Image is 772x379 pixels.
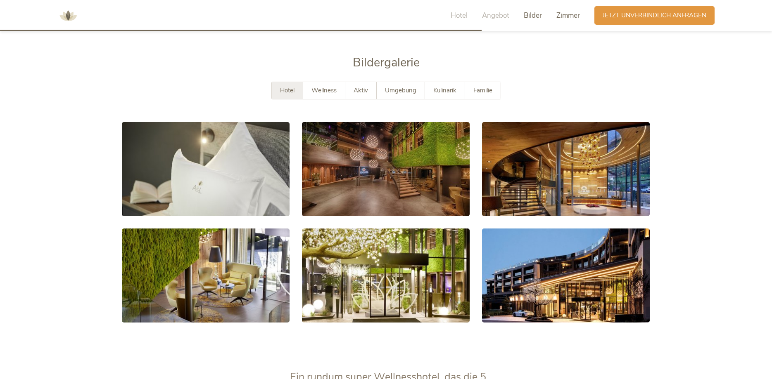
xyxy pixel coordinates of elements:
span: Aktiv [354,86,368,94]
span: Kulinarik [433,86,456,94]
a: AMONTI & LUNARIS Wellnessresort [56,12,81,18]
span: Angebot [482,11,509,20]
span: Hotel [451,11,468,20]
span: Zimmer [556,11,580,20]
span: Jetzt unverbindlich anfragen [603,11,706,20]
span: Wellness [311,86,337,94]
img: AMONTI & LUNARIS Wellnessresort [56,3,81,28]
span: Umgebung [385,86,416,94]
span: Bilder [524,11,542,20]
span: Hotel [280,86,295,94]
span: Bildergalerie [353,54,420,71]
span: Familie [473,86,492,94]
